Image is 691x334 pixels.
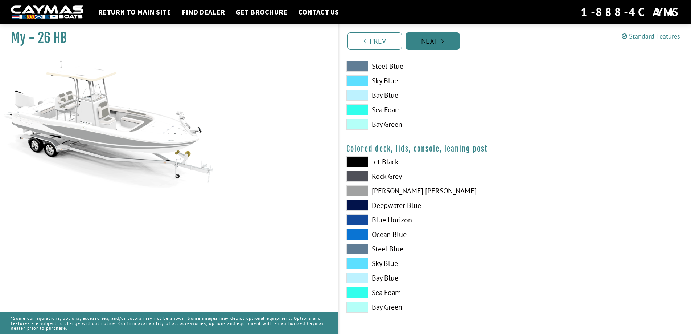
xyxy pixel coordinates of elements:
label: Sky Blue [346,258,508,269]
a: Contact Us [295,7,342,17]
h1: My - 26 HB [11,30,320,46]
h4: Colored deck, lids, console, leaning post [346,144,684,153]
label: Bay Green [346,119,508,130]
label: Steel Blue [346,61,508,72]
a: Find Dealer [178,7,229,17]
label: Bay Blue [346,273,508,283]
a: Standard Features [622,32,680,40]
label: Sea Foam [346,287,508,298]
label: Blue Horizon [346,214,508,225]
a: Prev [347,32,402,50]
label: Bay Blue [346,90,508,101]
label: Steel Blue [346,244,508,254]
label: Bay Green [346,302,508,313]
div: 1-888-4CAYMAS [581,4,680,20]
p: *Some configurations, options, accessories, and/or colors may not be shown. Some images may depic... [11,312,328,334]
label: Sea Foam [346,104,508,115]
a: Next [406,32,460,50]
a: Return to main site [94,7,174,17]
label: Jet Black [346,156,508,167]
img: white-logo-c9c8dbefe5ff5ceceb0f0178aa75bf4bb51f6bca0971e226c86eb53dfe498488.png [11,5,83,19]
label: Sky Blue [346,75,508,86]
label: Deepwater Blue [346,200,508,211]
label: [PERSON_NAME] [PERSON_NAME] [346,185,508,196]
label: Ocean Blue [346,229,508,240]
label: Rock Grey [346,171,508,182]
a: Get Brochure [232,7,291,17]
